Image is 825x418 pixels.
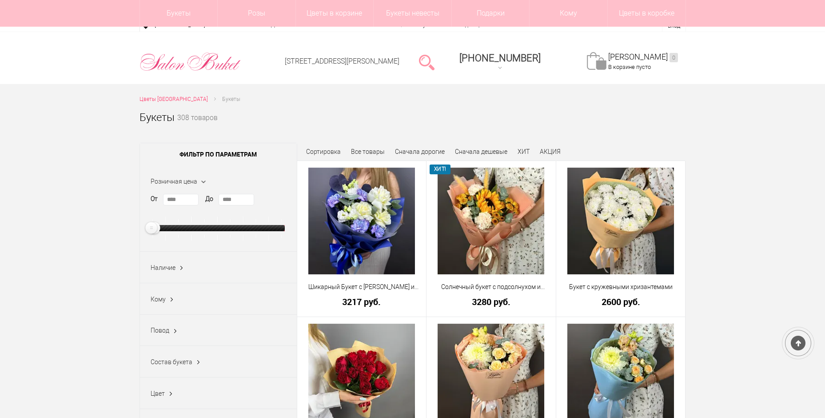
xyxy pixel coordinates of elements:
span: Цвет [151,390,165,397]
a: [PERSON_NAME] [608,52,678,62]
a: Все товары [351,148,385,155]
h1: Букеты [139,109,175,125]
a: Солнечный букет с подсолнухом и диантусами [432,282,550,292]
a: Сначала дешевые [455,148,507,155]
label: До [205,194,213,204]
a: Шикарный Букет с [PERSON_NAME] и [PERSON_NAME] [303,282,421,292]
span: В корзине пусто [608,64,651,70]
a: Цветы [GEOGRAPHIC_DATA] [139,95,208,104]
span: Кому [151,296,166,303]
a: [PHONE_NUMBER] [454,49,546,75]
a: 2600 руб. [562,297,680,306]
a: [STREET_ADDRESS][PERSON_NAME] [285,57,399,65]
img: Цветы Нижний Новгород [139,50,241,73]
small: 308 товаров [177,115,218,136]
a: 3280 руб. [432,297,550,306]
img: Шикарный Букет с Розами и Синими Диантусами [308,168,415,274]
span: Состав букета [151,358,192,366]
span: [PHONE_NUMBER] [459,52,541,64]
span: Цветы [GEOGRAPHIC_DATA] [139,96,208,102]
img: Букет с кружевными хризантемами [567,168,674,274]
img: Солнечный букет с подсолнухом и диантусами [438,168,544,274]
span: Фильтр по параметрам [140,143,297,165]
a: АКЦИЯ [540,148,561,155]
a: 3217 руб. [303,297,421,306]
span: Повод [151,327,169,334]
ins: 0 [670,53,678,62]
a: Букет с кружевными хризантемами [562,282,680,292]
a: Сначала дорогие [395,148,445,155]
span: ХИТ! [430,165,450,174]
span: Сортировка [306,148,341,155]
label: От [151,194,158,204]
span: Букеты [222,96,240,102]
span: Розничная цена [151,178,197,185]
a: ХИТ [518,148,530,155]
span: Наличие [151,264,175,271]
